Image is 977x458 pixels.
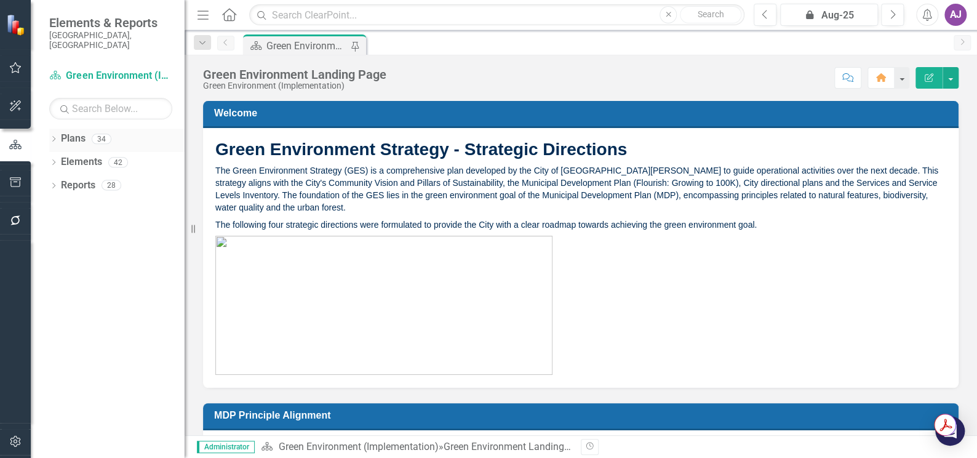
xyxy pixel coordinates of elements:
strong: Green Environment Strategy - Strategic Directions [215,140,627,159]
button: AJ [944,4,967,26]
div: Green Environment Landing Page [203,68,386,81]
input: Search Below... [49,98,172,119]
span: Elements & Reports [49,15,172,30]
a: Elements [61,155,102,169]
a: Green Environment (Implementation) [49,69,172,83]
small: [GEOGRAPHIC_DATA], [GEOGRAPHIC_DATA] [49,30,172,50]
p: The following four strategic directions were formulated to provide the City with a clear roadmap ... [215,216,946,233]
div: Green Environment (Implementation) [203,81,386,90]
div: Green Environment Landing Page [266,38,348,54]
div: 34 [92,134,111,144]
div: 42 [108,157,128,167]
div: 28 [102,180,121,191]
button: Aug-25 [780,4,878,26]
img: ClearPoint Strategy [6,14,28,36]
h3: Welcome [214,107,952,119]
div: Green Environment Landing Page [443,441,588,452]
p: The Green Environment Strategy (GES) is a comprehensive plan developed by the City of [GEOGRAPHIC... [215,164,946,216]
a: Reports [61,179,95,193]
div: » [261,440,572,454]
span: Administrator [197,441,255,453]
a: Green Environment (Implementation) [278,441,438,452]
button: Search [680,6,741,23]
span: Search [698,9,724,19]
input: Search ClearPoint... [249,4,744,26]
div: Aug-25 [784,8,874,23]
h3: MDP Principle Alignment [214,409,952,421]
a: Plans [61,132,86,146]
img: mceclip0%20v3.png [215,236,552,375]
